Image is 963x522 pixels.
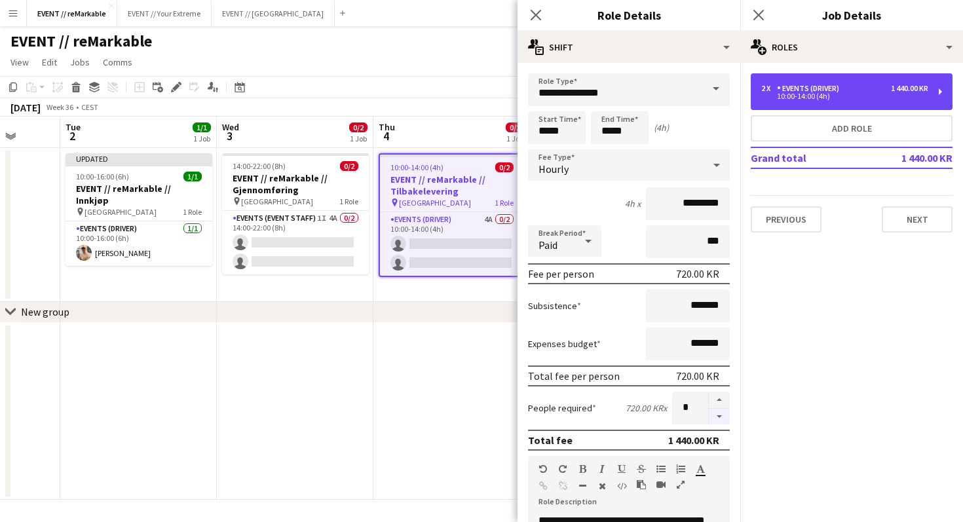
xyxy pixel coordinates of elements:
span: 2 [64,128,81,143]
app-card-role: Events (Driver)4A0/210:00-14:00 (4h) [380,212,524,276]
div: 720.00 KR [676,369,719,382]
span: [GEOGRAPHIC_DATA] [399,198,471,208]
h3: EVENT // reMarkable // Innkjøp [66,183,212,206]
button: Clear Formatting [597,481,607,491]
app-job-card: 14:00-22:00 (8h)0/2EVENT // reMarkable // Gjennomføring [GEOGRAPHIC_DATA]1 RoleEvents (Event Staf... [222,153,369,274]
span: 14:00-22:00 (8h) [233,161,286,171]
button: EVENT // reMarkable [27,1,117,26]
span: Wed [222,121,239,133]
label: Subsistence [528,300,581,312]
button: EVENT // [GEOGRAPHIC_DATA] [212,1,335,26]
div: 720.00 KR x [626,402,667,414]
div: 10:00-14:00 (4h) [761,93,928,100]
span: Tue [66,121,81,133]
button: Italic [597,464,607,474]
div: Shift [518,31,740,63]
button: Undo [538,464,548,474]
span: Comms [103,56,132,68]
span: View [10,56,29,68]
button: Paste as plain text [637,479,646,490]
app-job-card: 10:00-14:00 (4h)0/2EVENT // reMarkable // Tilbakelevering [GEOGRAPHIC_DATA]1 RoleEvents (Driver)4... [379,153,525,277]
div: Updated [66,153,212,164]
h1: EVENT // reMarkable [10,31,152,51]
span: 0/2 [495,162,514,172]
span: Thu [379,121,395,133]
span: 4 [377,128,395,143]
span: Jobs [70,56,90,68]
button: Strikethrough [637,464,646,474]
span: Paid [538,238,557,252]
button: Fullscreen [676,479,685,490]
span: 10:00-14:00 (4h) [390,162,444,172]
span: Hourly [538,162,569,176]
div: 4h x [625,198,641,210]
button: HTML Code [617,481,626,491]
button: EVENT // Your Extreme [117,1,212,26]
div: 1 Job [193,134,210,143]
button: Text Color [696,464,705,474]
label: Expenses budget [528,338,601,350]
button: Unordered List [656,464,666,474]
button: Add role [751,115,953,141]
h3: Job Details [740,7,963,24]
span: [GEOGRAPHIC_DATA] [85,207,157,217]
h3: EVENT // reMarkable // Gjennomføring [222,172,369,196]
button: Underline [617,464,626,474]
span: 1 Role [183,207,202,217]
span: 0/2 [340,161,358,171]
div: 720.00 KR [676,267,719,280]
td: Grand total [751,147,870,168]
div: Roles [740,31,963,63]
div: 1 Job [350,134,367,143]
td: 1 440.00 KR [870,147,953,168]
a: View [5,54,34,71]
div: Total fee [528,434,573,447]
a: Comms [98,54,138,71]
div: CEST [81,102,98,112]
span: 1/1 [193,122,211,132]
h3: EVENT // reMarkable // Tilbakelevering [380,174,524,197]
span: 0/2 [506,122,524,132]
div: Fee per person [528,267,594,280]
app-job-card: Updated10:00-16:00 (6h)1/1EVENT // reMarkable // Innkjøp [GEOGRAPHIC_DATA]1 RoleEvents (Driver)1/... [66,153,212,266]
button: Decrease [709,409,730,425]
span: 0/2 [349,122,368,132]
button: Previous [751,206,821,233]
div: 1 Job [506,134,523,143]
span: 1 Role [339,196,358,206]
div: New group [21,305,69,318]
button: Horizontal Line [578,481,587,491]
span: 1/1 [183,172,202,181]
button: Next [882,206,953,233]
button: Bold [578,464,587,474]
a: Jobs [65,54,95,71]
button: Increase [709,392,730,409]
span: 10:00-16:00 (6h) [76,172,129,181]
button: Insert video [656,479,666,490]
div: (4h) [654,122,669,134]
button: Ordered List [676,464,685,474]
app-card-role: Events (Driver)1/110:00-16:00 (6h)[PERSON_NAME] [66,221,212,266]
div: Total fee per person [528,369,620,382]
div: Events (Driver) [777,84,844,93]
a: Edit [37,54,62,71]
h3: Role Details [518,7,740,24]
span: Week 36 [43,102,76,112]
app-card-role: Events (Event Staff)1I4A0/214:00-22:00 (8h) [222,211,369,274]
label: People required [528,402,596,414]
span: [GEOGRAPHIC_DATA] [241,196,313,206]
span: 3 [220,128,239,143]
span: 1 Role [495,198,514,208]
button: Redo [558,464,567,474]
div: 1 440.00 KR [891,84,928,93]
span: Edit [42,56,57,68]
div: [DATE] [10,101,41,114]
div: 2 x [761,84,777,93]
div: 1 440.00 KR [668,434,719,447]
